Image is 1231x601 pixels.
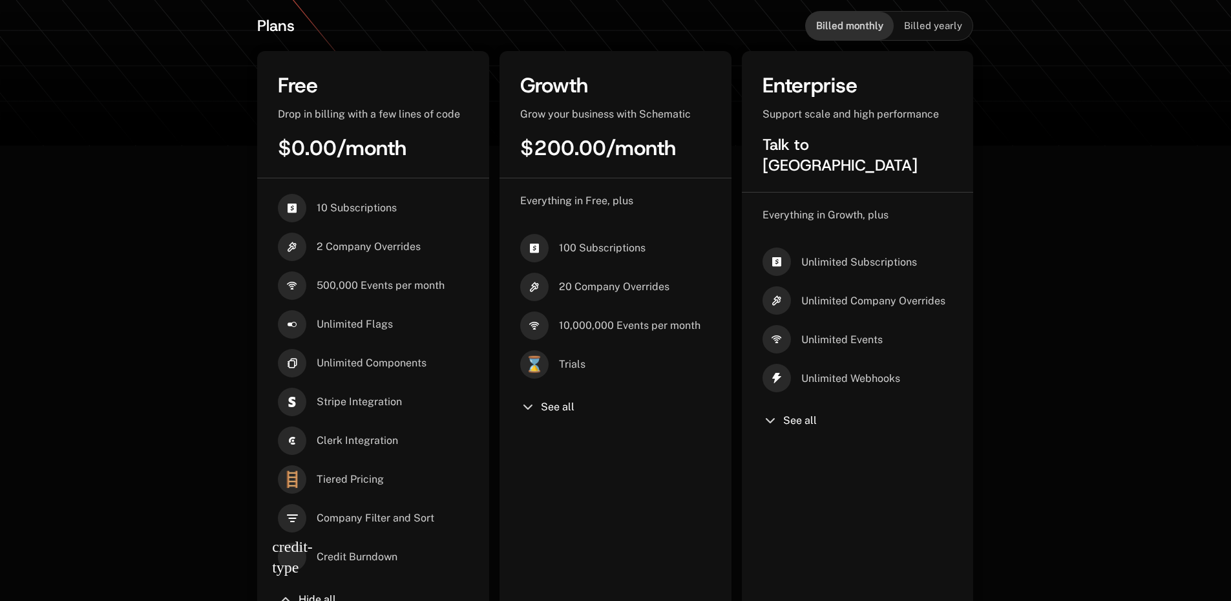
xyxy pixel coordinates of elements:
span: 2 Company Overrides [317,240,421,254]
span: See all [541,402,574,412]
span: Everything in Free, plus [520,195,633,207]
span: Support scale and high performance [763,108,939,120]
span: 10 Subscriptions [317,201,397,215]
span: 20 Company Overrides [559,280,669,294]
span: Trials [559,357,585,372]
span: Unlimited Company Overrides [801,294,945,308]
span: Unlimited Subscriptions [801,255,917,269]
span: Talk to [GEOGRAPHIC_DATA] [763,134,918,176]
span: Credit Burndown [317,550,397,564]
i: chips [278,349,306,377]
i: signal [520,311,549,340]
i: hammer [763,286,791,315]
span: 🪜 [278,465,306,494]
i: cashapp [278,194,306,222]
span: $200.00 [520,134,606,162]
span: Tiered Pricing [317,472,384,487]
i: filter [278,504,306,532]
i: cashapp [520,234,549,262]
i: clerk [278,427,306,455]
span: Unlimited Events [801,333,883,347]
span: See all [783,416,817,426]
span: credit-type [278,543,306,571]
span: Billed yearly [904,19,962,32]
span: / month [337,134,406,162]
span: 100 Subscriptions [559,241,646,255]
span: $0.00 [278,134,337,162]
i: boolean-on [278,310,306,339]
span: Enterprise [763,72,857,99]
span: Grow your business with Schematic [520,108,691,120]
i: signal [763,325,791,353]
span: Unlimited Webhooks [801,372,900,386]
i: stripe [278,388,306,416]
span: Company Filter and Sort [317,511,434,525]
i: chevron-down [520,399,536,415]
span: Everything in Growth, plus [763,209,889,221]
i: thunder [763,364,791,392]
i: hammer [278,233,306,261]
i: chevron-down [763,413,778,428]
span: Free [278,72,318,99]
span: 500,000 Events per month [317,279,445,293]
span: Unlimited Components [317,356,426,370]
span: ⌛ [520,350,549,379]
span: Stripe Integration [317,395,402,409]
span: Clerk Integration [317,434,398,448]
span: Drop in billing with a few lines of code [278,108,460,120]
i: signal [278,271,306,300]
span: Plans [257,16,295,36]
i: cashapp [763,248,791,276]
span: Growth [520,72,588,99]
span: Unlimited Flags [317,317,393,332]
span: Billed monthly [816,19,883,32]
i: hammer [520,273,549,301]
span: / month [606,134,676,162]
span: 10,000,000 Events per month [559,319,700,333]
